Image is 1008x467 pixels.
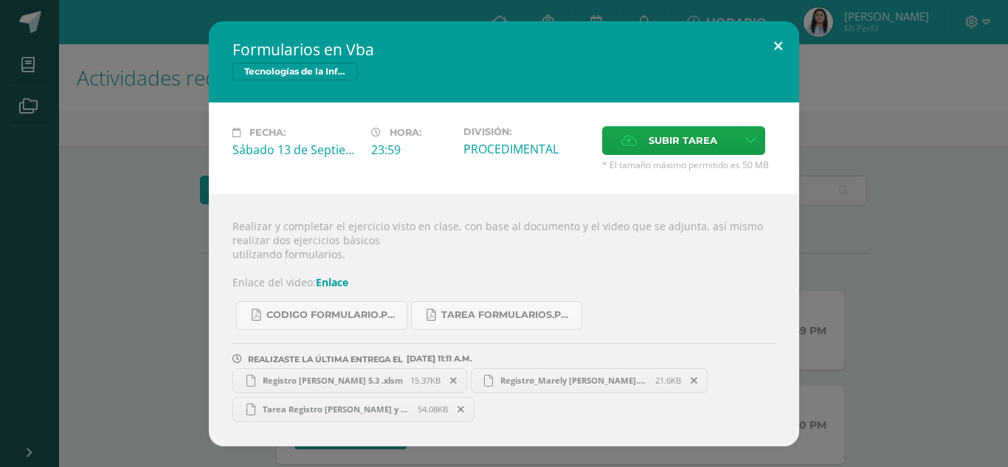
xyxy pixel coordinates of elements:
span: 21.6KB [655,375,681,386]
a: Tarea Registro [PERSON_NAME] y [PERSON_NAME].xlsm 54.08KB [232,397,474,422]
span: Remover entrega [449,401,474,418]
span: 54.08KB [418,404,448,415]
span: Remover entrega [682,373,707,389]
span: 15.37KB [410,375,441,386]
div: PROCEDIMENTAL [463,141,590,157]
span: Hora: [390,127,421,138]
a: Registro [PERSON_NAME] 5.3 .xlsm 15.37KB [232,368,467,393]
div: Sábado 13 de Septiembre [232,142,359,158]
span: Remover entrega [441,373,466,389]
span: Tarea Registro [PERSON_NAME] y [PERSON_NAME].xlsm [255,404,418,415]
span: Registro_Marely [PERSON_NAME].xlsm [493,375,655,386]
a: Registro_Marely [PERSON_NAME].xlsm 21.6KB [471,368,708,393]
span: CODIGO formulario.pdf [266,309,399,321]
span: Tecnologías de la Información y Comunicación 5 [232,63,358,80]
a: CODIGO formulario.pdf [236,301,407,330]
span: Subir tarea [649,127,717,154]
a: Enlace [316,275,348,289]
span: * El tamaño máximo permitido es 50 MB [602,159,776,171]
div: 23:59 [371,142,452,158]
a: Tarea formularios.pdf [411,301,582,330]
span: Registro [PERSON_NAME] 5.3 .xlsm [255,375,410,386]
span: Tarea formularios.pdf [441,309,574,321]
span: [DATE] 11:11 A.M. [403,359,472,359]
span: REALIZASTE LA ÚLTIMA ENTREGA EL [248,354,403,364]
div: Realizar y completar el ejercicio visto en clase, con base al documento y el video que se adjunta... [209,195,799,446]
span: Fecha: [249,127,286,138]
button: Close (Esc) [757,21,799,72]
h2: Formularios en Vba [232,39,776,60]
label: División: [463,126,590,137]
